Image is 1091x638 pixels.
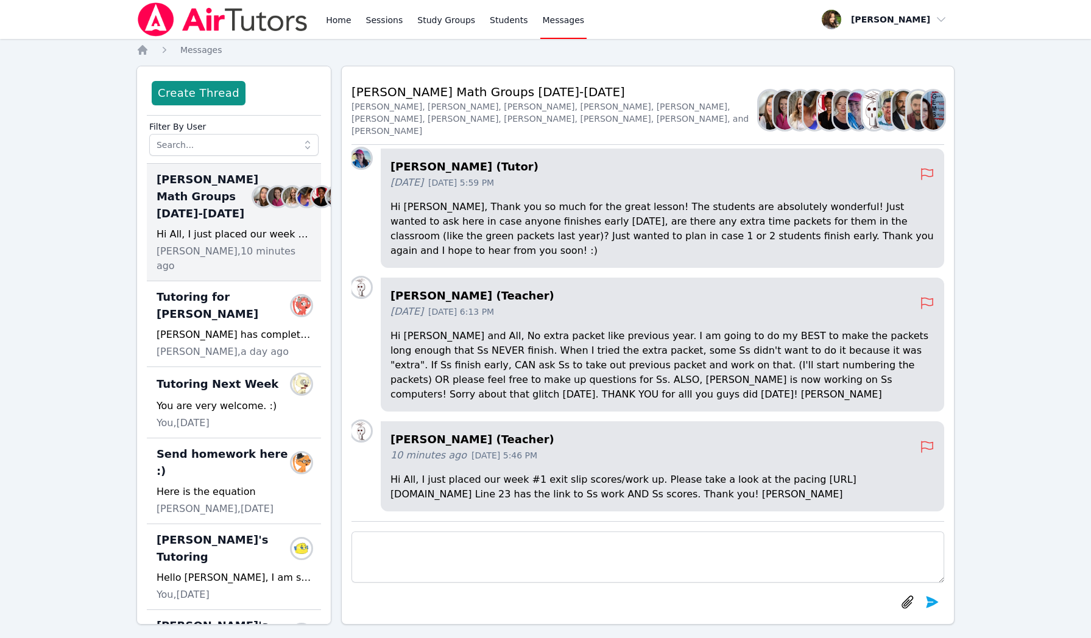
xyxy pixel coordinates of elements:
[157,485,311,499] div: Here is the equation
[312,187,331,206] img: Johnicia Haynes
[390,431,920,448] h4: [PERSON_NAME] (Teacher)
[253,187,273,206] img: Sarah Benzinger
[327,187,346,206] img: Michelle Dalton
[351,83,759,100] h2: [PERSON_NAME] Math Groups [DATE]-[DATE]
[922,91,944,130] img: Leah Hoff
[878,91,900,130] img: Jorge Calderon
[803,91,825,130] img: Alexis Asiama
[292,296,311,315] img: Yuliya Shekhtman
[152,81,245,105] button: Create Thread
[157,328,311,342] div: [PERSON_NAME] has completed all of his missing assignments and homework. However, he still needs ...
[292,539,311,558] img: Kateryna Brik
[157,399,311,413] div: You are very welcome. :)
[390,200,934,258] p: Hi [PERSON_NAME], Thank you so much for the great lesson! The students are absolutely wonderful! ...
[147,281,321,367] div: Tutoring for [PERSON_NAME]Yuliya Shekhtman[PERSON_NAME] has completed all of his missing assignme...
[157,171,258,222] span: [PERSON_NAME] Math Groups [DATE]-[DATE]
[147,164,321,281] div: [PERSON_NAME] Math Groups [DATE]-[DATE]Sarah BenzingerRebecca MillerSandra DavisAlexis AsiamaJohn...
[149,134,319,156] input: Search...
[292,374,311,394] img: Kira Dubovska
[863,91,884,130] img: Joyce Law
[818,91,840,130] img: Johnicia Haynes
[774,91,796,130] img: Rebecca Miller
[157,244,311,273] span: [PERSON_NAME], 10 minutes ago
[157,587,210,602] span: You, [DATE]
[351,149,371,168] img: Megan Nepshinsky
[390,158,920,175] h4: [PERSON_NAME] (Tutor)
[428,306,494,318] span: [DATE] 6:13 PM
[543,14,585,26] span: Messages
[351,421,371,441] img: Joyce Law
[892,91,914,130] img: Bernard Estephan
[390,329,934,402] p: Hi [PERSON_NAME] and All, No extra packet like previous year. I am going to do my BEST to make th...
[428,177,494,189] span: [DATE] 5:59 PM
[268,187,288,206] img: Rebecca Miller
[157,531,297,566] span: [PERSON_NAME]'s Tutoring
[907,91,929,130] img: Diaa Walweel
[147,438,321,524] div: Send homework here :)Nya AveryHere is the equation[PERSON_NAME],[DATE]
[390,304,423,319] span: [DATE]
[157,570,311,585] div: Hello [PERSON_NAME], I am so excited to be [PERSON_NAME]'s tutor again, and I wanted to set up a ...
[157,289,297,323] span: Tutoring for [PERSON_NAME]
[157,345,289,359] span: [PERSON_NAME], a day ago
[833,91,855,130] img: Michelle Dalton
[180,44,222,56] a: Messages
[848,91,870,130] img: Megan Nepshinsky
[390,472,934,502] p: Hi All, I just placed our week #1 exit slip scores/work up. Please take a look at the pacing [URL...
[789,91,811,130] img: Sandra Davis
[136,44,955,56] nav: Breadcrumb
[351,100,759,137] div: [PERSON_NAME], [PERSON_NAME], [PERSON_NAME], [PERSON_NAME], [PERSON_NAME], [PERSON_NAME], [PERSON...
[283,187,302,206] img: Sandra Davis
[759,91,781,130] img: Sarah Benzinger
[157,446,297,480] span: Send homework here :)
[297,187,317,206] img: Alexis Asiama
[157,227,311,242] div: Hi All, I just placed our week #1 exit slip scores/work up. Please take a look at the pacing [URL...
[292,453,311,472] img: Nya Avery
[157,502,274,516] span: [PERSON_NAME], [DATE]
[149,116,319,134] label: Filter By User
[157,376,278,393] span: Tutoring Next Week
[390,448,467,463] span: 10 minutes ago
[471,449,537,461] span: [DATE] 5:46 PM
[390,287,920,304] h4: [PERSON_NAME] (Teacher)
[180,45,222,55] span: Messages
[390,175,423,190] span: [DATE]
[157,416,210,430] span: You, [DATE]
[147,367,321,438] div: Tutoring Next WeekKira DubovskaYou are very welcome. :)You,[DATE]
[136,2,309,37] img: Air Tutors
[147,524,321,610] div: [PERSON_NAME]'s TutoringKateryna BrikHello [PERSON_NAME], I am so excited to be [PERSON_NAME]'s t...
[351,278,371,297] img: Joyce Law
